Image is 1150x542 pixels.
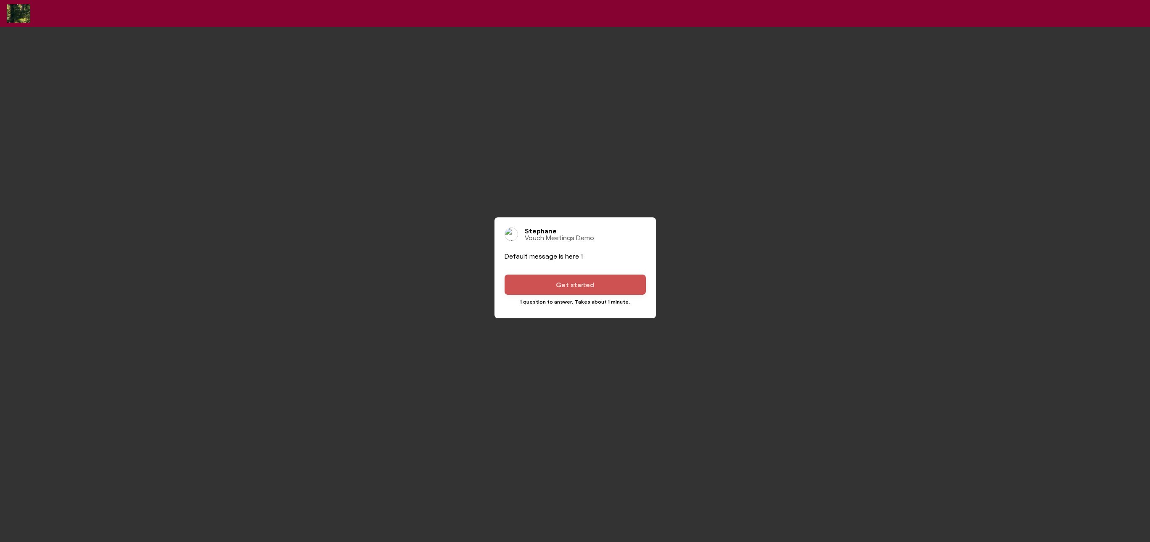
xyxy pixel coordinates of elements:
span: 1 question to answer. [520,298,573,305]
span: Get started [556,280,594,290]
p: Default message is here 1 [505,251,646,261]
button: Get started [505,275,646,295]
span: Takes about 1 minute. [575,298,630,305]
h4: Stephane [525,227,594,234]
h4: Vouch Meetings Demo [525,234,594,241]
img: Stephane [505,228,518,241]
